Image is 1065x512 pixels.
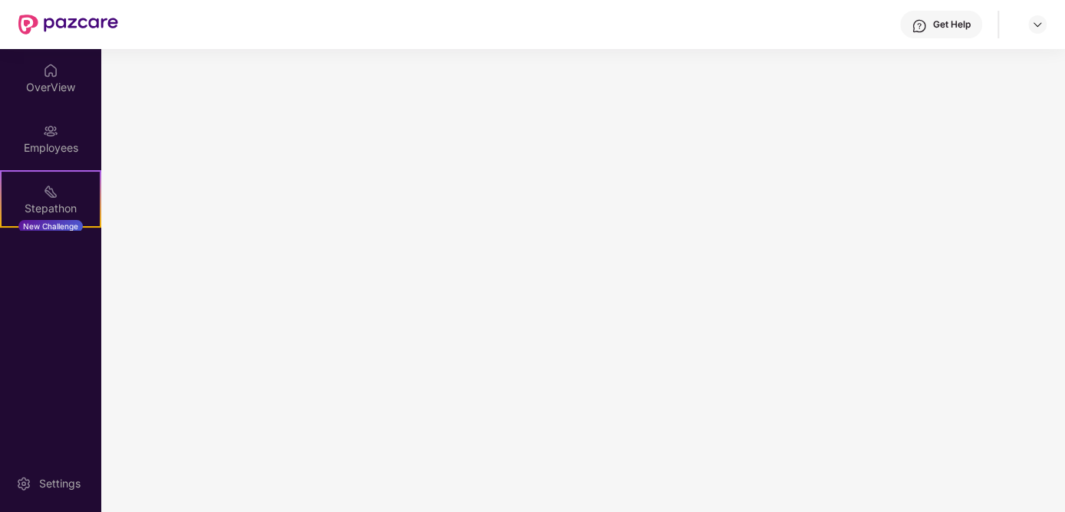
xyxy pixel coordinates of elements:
[18,220,83,232] div: New Challenge
[18,15,118,34] img: New Pazcare Logo
[43,184,58,199] img: svg+xml;base64,PHN2ZyB4bWxucz0iaHR0cDovL3d3dy53My5vcmcvMjAwMC9zdmciIHdpZHRoPSIyMSIgaGVpZ2h0PSIyMC...
[43,123,58,139] img: svg+xml;base64,PHN2ZyBpZD0iRW1wbG95ZWVzIiB4bWxucz0iaHR0cDovL3d3dy53My5vcmcvMjAwMC9zdmciIHdpZHRoPS...
[35,476,85,491] div: Settings
[16,476,31,491] img: svg+xml;base64,PHN2ZyBpZD0iU2V0dGluZy0yMHgyMCIgeG1sbnM9Imh0dHA6Ly93d3cudzMub3JnLzIwMDAvc3ZnIiB3aW...
[2,201,100,216] div: Stepathon
[912,18,927,34] img: svg+xml;base64,PHN2ZyBpZD0iSGVscC0zMngzMiIgeG1sbnM9Imh0dHA6Ly93d3cudzMub3JnLzIwMDAvc3ZnIiB3aWR0aD...
[43,63,58,78] img: svg+xml;base64,PHN2ZyBpZD0iSG9tZSIgeG1sbnM9Imh0dHA6Ly93d3cudzMub3JnLzIwMDAvc3ZnIiB3aWR0aD0iMjAiIG...
[933,18,971,31] div: Get Help
[1031,18,1044,31] img: svg+xml;base64,PHN2ZyBpZD0iRHJvcGRvd24tMzJ4MzIiIHhtbG5zPSJodHRwOi8vd3d3LnczLm9yZy8yMDAwL3N2ZyIgd2...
